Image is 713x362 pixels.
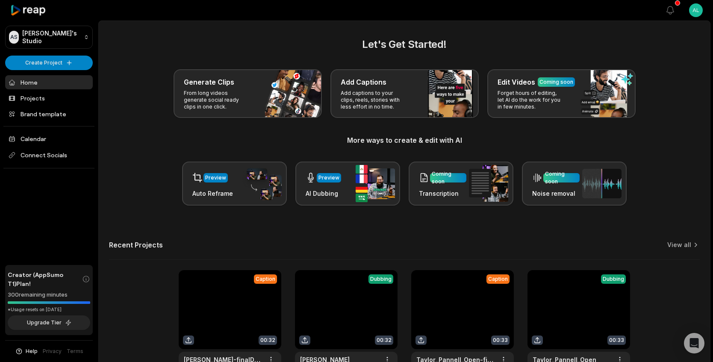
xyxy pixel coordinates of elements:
button: Upgrade Tier [8,315,90,330]
a: Brand template [5,107,93,121]
img: noise_removal.png [582,169,622,198]
h3: More ways to create & edit with AI [109,135,700,145]
h3: Auto Reframe [192,189,233,198]
button: Help [15,347,38,355]
h2: Let's Get Started! [109,37,700,52]
a: Terms [67,347,83,355]
div: Preview [318,174,339,182]
p: Forget hours of editing, let AI do the work for you in few minutes. [498,90,564,110]
a: View all [667,241,691,249]
p: From long videos generate social ready clips in one click. [184,90,250,110]
div: Coming soon [539,78,573,86]
h3: Edit Videos [498,77,535,87]
img: transcription.png [469,165,508,202]
h3: Add Captions [341,77,386,87]
p: Add captions to your clips, reels, stories with less effort in no time. [341,90,407,110]
span: Connect Socials [5,147,93,163]
div: Open Intercom Messenger [684,333,704,353]
div: *Usage resets on [DATE] [8,306,90,313]
a: Privacy [43,347,62,355]
a: Projects [5,91,93,105]
button: Create Project [5,56,93,70]
img: auto_reframe.png [242,167,282,200]
a: Calendar [5,132,93,146]
div: Coming soon [432,170,465,185]
h3: Transcription [419,189,466,198]
div: AS [9,31,19,44]
span: Creator (AppSumo T1) Plan! [8,270,82,288]
div: Preview [205,174,226,182]
h3: Generate Clips [184,77,234,87]
div: 300 remaining minutes [8,291,90,299]
a: Home [5,75,93,89]
span: Help [26,347,38,355]
h3: Noise removal [532,189,580,198]
img: ai_dubbing.png [356,165,395,202]
h3: AI Dubbing [306,189,341,198]
div: Coming soon [545,170,578,185]
p: [PERSON_NAME]'s Studio [22,29,80,45]
h2: Recent Projects [109,241,163,249]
